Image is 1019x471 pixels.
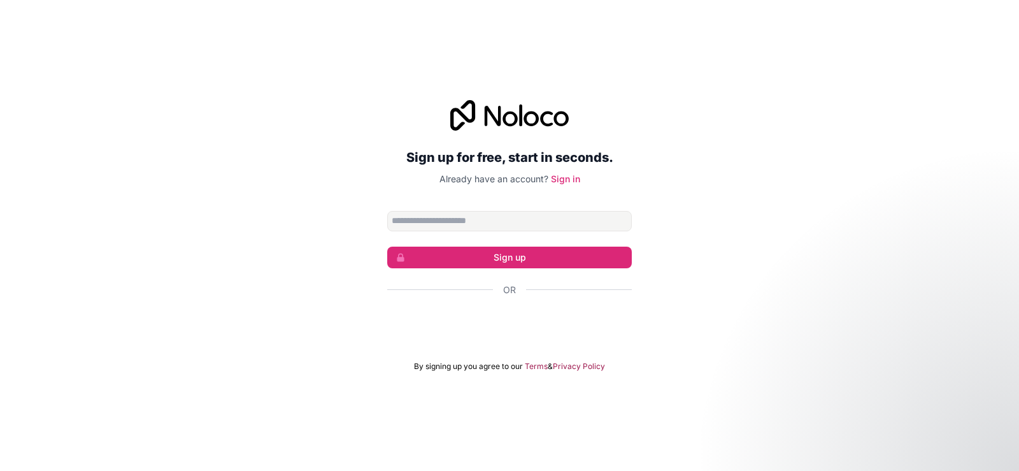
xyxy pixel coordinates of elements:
h2: Sign up for free, start in seconds. [387,146,632,169]
span: & [548,361,553,372]
iframe: Sign in with Google Button [381,310,638,338]
a: Privacy Policy [553,361,605,372]
a: Terms [525,361,548,372]
iframe: Intercom notifications message [764,375,1019,465]
a: Sign in [551,173,580,184]
button: Sign up [387,247,632,268]
span: By signing up you agree to our [414,361,523,372]
span: Or [503,284,516,296]
input: Email address [387,211,632,231]
span: Already have an account? [439,173,548,184]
